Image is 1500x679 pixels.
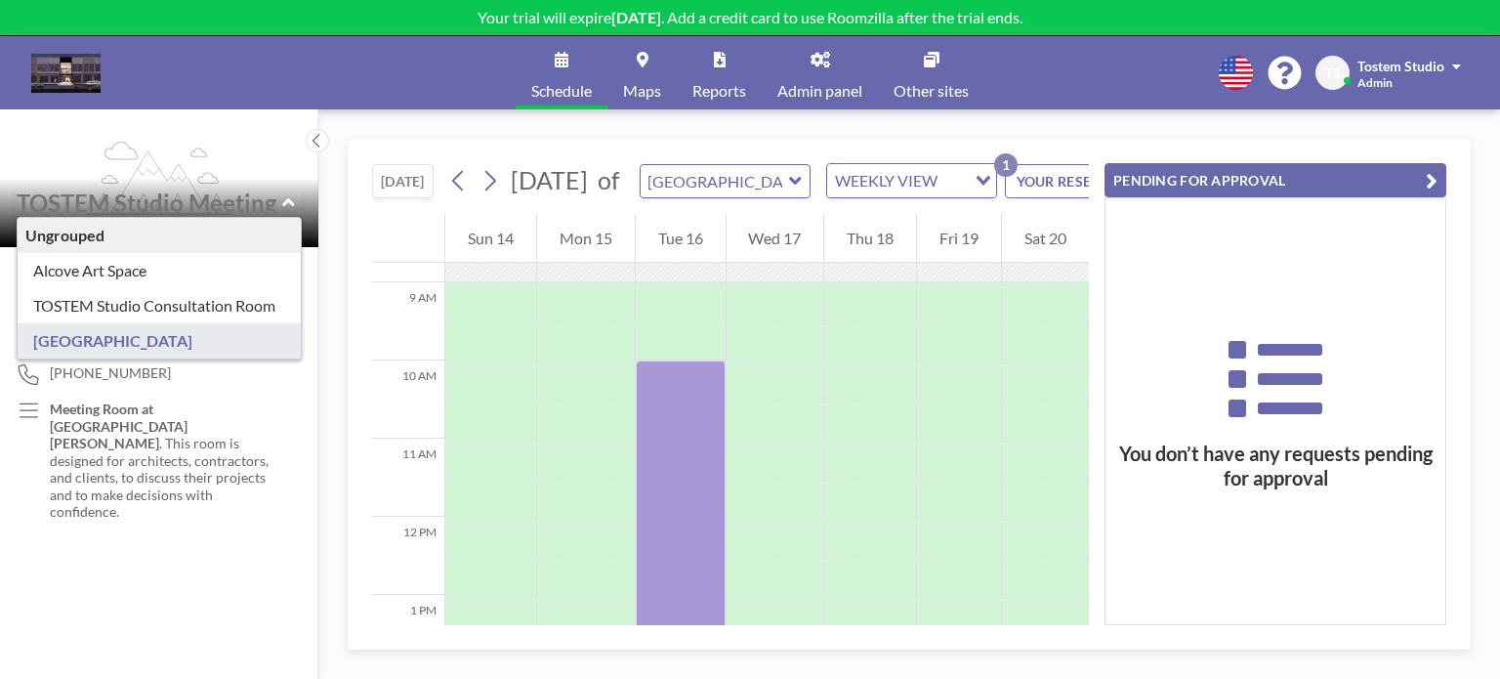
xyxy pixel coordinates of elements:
[1357,58,1444,74] span: Tostem Studio
[607,36,677,109] a: Maps
[372,361,444,439] div: 10 AM
[18,323,301,359] div: [GEOGRAPHIC_DATA]
[50,401,279,521] p: . This room is designed for architects, contractors, and clients, to discuss their projects and t...
[762,36,878,109] a: Admin panel
[18,253,301,288] div: Alcove Art Space
[641,165,790,197] input: TOSTEM Studio Meeting Room
[16,218,67,237] span: Floor: 2
[531,83,592,99] span: Schedule
[994,153,1018,177] p: 1
[372,282,444,361] div: 9 AM
[445,214,536,263] div: Sun 14
[1105,442,1445,490] h3: You don’t have any requests pending for approval
[31,54,101,93] img: organization-logo
[372,439,444,517] div: 11 AM
[1357,75,1393,90] span: Admin
[917,214,1001,263] div: Fri 19
[943,168,964,193] input: Search for option
[1104,163,1446,197] button: PENDING FOR APPROVAL
[878,36,984,109] a: Other sites
[777,83,862,99] span: Admin panel
[50,364,171,382] span: [PHONE_NUMBER]
[598,165,619,195] span: of
[18,218,301,253] div: Ungrouped
[511,165,588,194] span: [DATE]
[17,189,282,217] input: TOSTEM Studio Meeting Room
[516,36,607,109] a: Schedule
[636,214,726,263] div: Tue 16
[611,8,661,26] b: [DATE]
[372,164,434,198] button: [DATE]
[692,83,746,99] span: Reports
[831,168,941,193] span: WEEKLY VIEW
[372,595,444,673] div: 1 PM
[18,288,301,323] div: TOSTEM Studio Consultation Room
[372,517,444,595] div: 12 PM
[1005,164,1200,198] button: YOUR RESERVATIONS1
[1002,214,1089,263] div: Sat 20
[50,401,187,451] strong: Meeting Room at [GEOGRAPHIC_DATA][PERSON_NAME]
[894,83,969,99] span: Other sites
[727,214,824,263] div: Wed 17
[1325,64,1341,82] span: TS
[827,164,996,197] div: Search for option
[824,214,916,263] div: Thu 18
[623,83,661,99] span: Maps
[677,36,762,109] a: Reports
[537,214,635,263] div: Mon 15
